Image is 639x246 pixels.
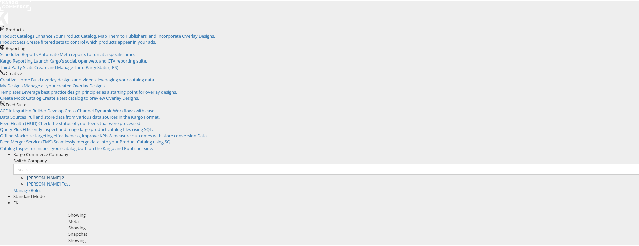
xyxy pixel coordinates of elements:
[27,180,70,186] a: [PERSON_NAME] Test
[13,150,68,156] span: Kargo Commerce Company
[42,94,139,100] span: Create a test catalog to preview Overlay Designs.
[47,107,155,113] span: Develop Cross-Channel Dynamic Workflows with ease.
[13,199,18,205] span: EK
[27,113,160,119] span: Pull and store data from various data sources in the Kargo Format.
[6,69,22,75] span: Creative
[34,63,119,69] span: Create and Manage Third Party Stats (TPS).
[13,192,45,198] span: Standard Mode
[54,138,174,144] span: Seamlessly merge data into your Product Catalog using SQL.
[6,100,26,107] span: Feed Suite
[38,119,141,125] span: Check the status of your feeds that were processed.
[35,32,215,38] span: Enhance Your Product Catalog, Map Them to Publishers, and Incorporate Overlay Designs.
[26,38,156,44] span: Create filtered sets to control which products appear in your ads.
[36,144,153,150] span: Inspect your catalog both on the Kargo and Publisher side.
[14,132,208,138] span: Maximize targeting effectiveness, improve KPIs & measure outcomes with store conversion Data.
[31,76,155,82] span: Build overlay designs and videos, leveraging your catalog data.
[34,57,147,63] span: Launch Kargo's social, openweb, and CTV reporting suite.
[27,174,64,180] a: [PERSON_NAME] 2
[22,88,177,94] span: Leverage best practice design principles as a starting point for overlay designs.
[6,26,24,32] span: Products
[39,50,135,56] span: Automate Meta reports to run at a specific time.
[24,82,106,88] span: Manage all your created Overlay Designs.
[13,186,41,192] a: Manage Roles
[6,44,25,50] span: Reporting
[23,125,153,131] span: Efficiently inspect and triage large product catalog files using SQL.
